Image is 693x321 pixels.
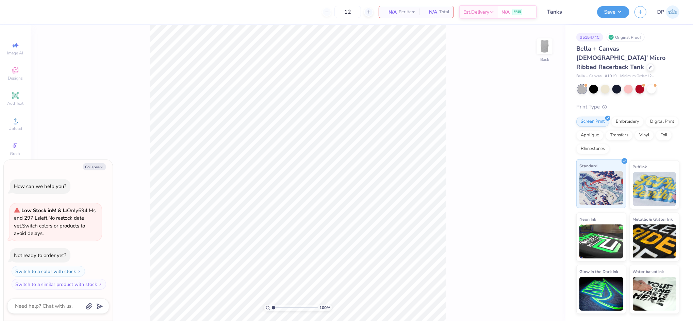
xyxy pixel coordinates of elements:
div: # 515474C [576,33,603,41]
div: Applique [576,130,604,140]
span: Neon Ink [579,216,596,223]
img: Glow in the Dark Ink [579,277,623,311]
span: FREE [514,10,521,14]
span: Upload [9,126,22,131]
span: Glow in the Dark Ink [579,268,618,275]
span: Water based Ink [633,268,664,275]
span: 100 % [319,305,330,311]
img: Switch to a color with stock [77,269,81,273]
span: Add Text [7,101,23,106]
div: Transfers [606,130,633,140]
img: Puff Ink [633,172,677,206]
img: Neon Ink [579,224,623,258]
strong: Low Stock in M & L : [21,207,67,214]
img: Back [538,39,551,53]
input: Untitled Design [542,5,592,19]
img: Switch to a similar product with stock [98,282,102,286]
div: Screen Print [576,117,609,127]
div: Rhinestones [576,144,609,154]
span: Standard [579,162,597,169]
span: N/A [501,9,510,16]
img: Water based Ink [633,277,677,311]
span: Greek [10,151,21,156]
div: Digital Print [646,117,679,127]
span: Per Item [399,9,415,16]
span: N/A [383,9,397,16]
div: Vinyl [635,130,654,140]
img: Standard [579,171,623,205]
span: Image AI [7,50,23,56]
a: DP [657,5,679,19]
img: Darlene Padilla [666,5,679,19]
div: Foil [656,130,672,140]
button: Switch to a color with stock [12,266,85,277]
div: Original Proof [607,33,645,41]
span: Only 694 Ms and 297 Ls left. Switch colors or products to avoid delays. [14,207,96,237]
img: Metallic & Glitter Ink [633,224,677,258]
div: Not ready to order yet? [14,252,66,259]
div: Print Type [576,103,679,111]
div: Embroidery [611,117,644,127]
button: Save [597,6,629,18]
span: Designs [8,75,23,81]
span: Est. Delivery [463,9,489,16]
span: Metallic & Glitter Ink [633,216,673,223]
span: Bella + Canvas [576,73,601,79]
input: – – [334,6,361,18]
span: N/A [424,9,437,16]
span: DP [657,8,664,16]
button: Switch to a similar product with stock [12,279,106,290]
span: Total [439,9,449,16]
button: Collapse [83,163,106,170]
span: Bella + Canvas [DEMOGRAPHIC_DATA]' Micro Ribbed Racerback Tank [576,45,665,71]
span: # 1019 [605,73,617,79]
span: No restock date yet. [14,215,84,229]
span: Puff Ink [633,163,647,170]
div: How can we help you? [14,183,66,190]
div: Back [540,56,549,63]
span: Minimum Order: 12 + [620,73,654,79]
